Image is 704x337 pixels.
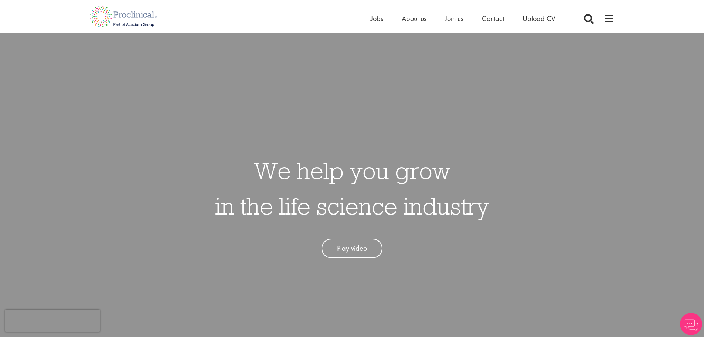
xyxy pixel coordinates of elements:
h1: We help you grow in the life science industry [215,153,489,224]
a: Join us [445,14,463,23]
a: About us [402,14,426,23]
a: Contact [482,14,504,23]
img: Chatbot [680,313,702,335]
a: Upload CV [523,14,555,23]
a: Play video [322,239,382,258]
a: Jobs [371,14,383,23]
